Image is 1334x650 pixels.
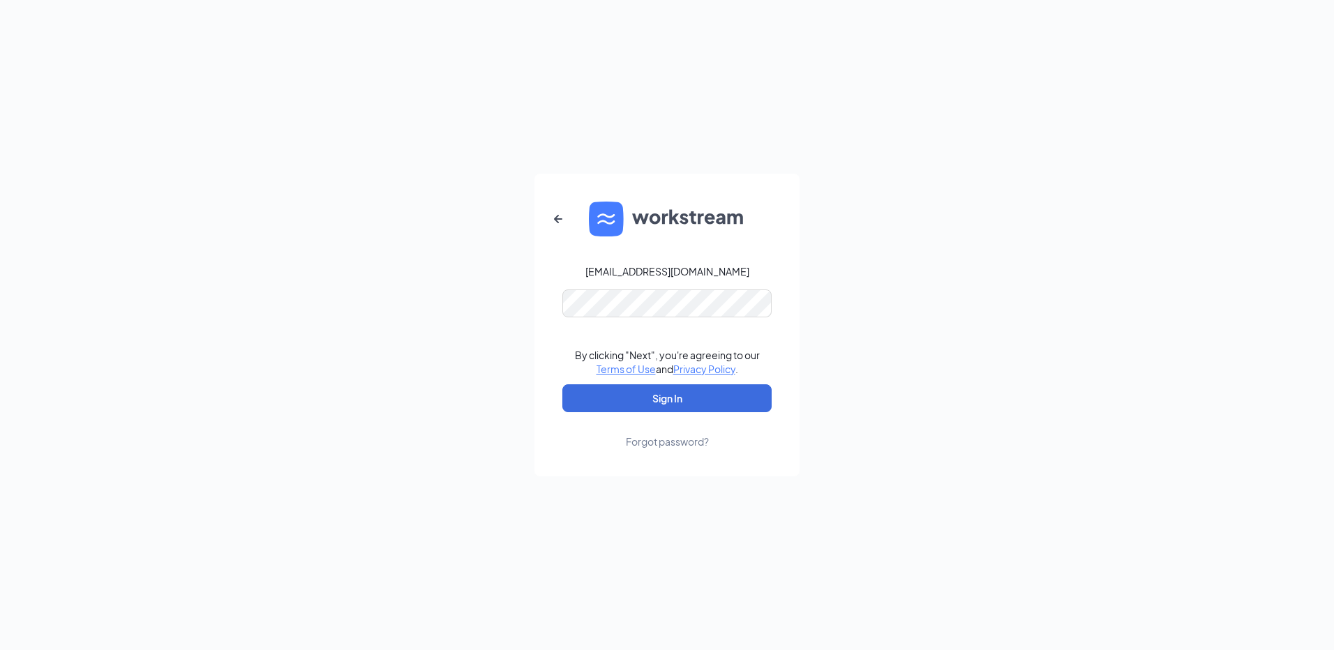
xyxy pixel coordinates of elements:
[589,202,745,236] img: WS logo and Workstream text
[673,363,735,375] a: Privacy Policy
[626,412,709,448] a: Forgot password?
[585,264,749,278] div: [EMAIL_ADDRESS][DOMAIN_NAME]
[575,348,760,376] div: By clicking "Next", you're agreeing to our and .
[550,211,567,227] svg: ArrowLeftNew
[541,202,575,236] button: ArrowLeftNew
[597,363,656,375] a: Terms of Use
[562,384,772,412] button: Sign In
[626,434,709,448] div: Forgot password?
